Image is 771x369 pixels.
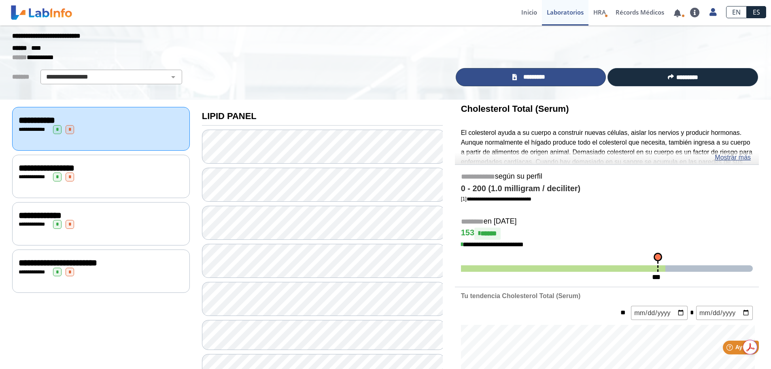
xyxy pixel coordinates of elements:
h4: 153 [461,228,753,240]
a: Mostrar más [715,153,751,162]
iframe: Help widget launcher [699,337,762,360]
span: HRA [593,8,606,16]
input: mm/dd/yyyy [696,306,753,320]
p: El colesterol ayuda a su cuerpo a construir nuevas células, aislar los nervios y producir hormona... [461,128,753,196]
b: Tu tendencia Cholesterol Total (Serum) [461,292,580,299]
a: ES [747,6,766,18]
a: EN [726,6,747,18]
input: mm/dd/yyyy [631,306,688,320]
h4: 0 - 200 (1.0 milligram / deciliter) [461,184,753,194]
h5: según su perfil [461,172,753,181]
h5: en [DATE] [461,217,753,226]
b: LIPID PANEL [202,111,257,121]
a: [1] [461,196,531,202]
b: Cholesterol Total (Serum) [461,104,569,114]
